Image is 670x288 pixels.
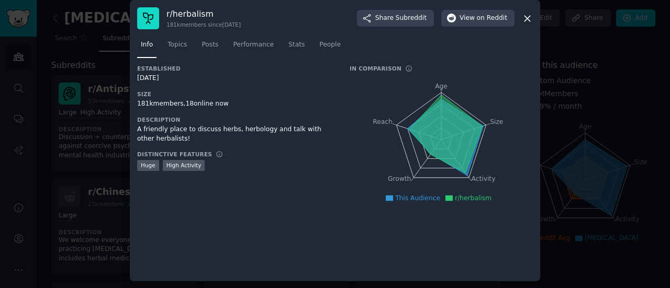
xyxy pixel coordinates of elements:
h3: Established [137,65,335,72]
img: herbalism [137,7,159,29]
span: People [319,40,341,50]
span: Subreddit [396,14,427,23]
a: Stats [285,37,308,58]
tspan: Age [435,83,448,90]
a: Posts [198,37,222,58]
div: High Activity [163,160,205,171]
button: ShareSubreddit [357,10,434,27]
span: Posts [202,40,218,50]
a: Performance [229,37,277,58]
tspan: Activity [472,175,496,182]
div: A friendly place to discuss herbs, herbology and talk with other herbalists! [137,125,335,143]
span: Share [375,14,427,23]
a: People [316,37,344,58]
span: on Reddit [477,14,507,23]
span: Info [141,40,153,50]
div: [DATE] [137,74,335,83]
h3: Distinctive Features [137,151,212,158]
h3: Size [137,90,335,98]
div: Huge [137,160,159,171]
tspan: Size [490,118,503,125]
a: Topics [164,37,191,58]
div: 181k members since [DATE] [166,21,241,28]
span: r/herbalism [455,194,492,202]
a: Info [137,37,157,58]
tspan: Reach [373,118,393,125]
span: This Audience [395,194,440,202]
tspan: Growth [388,175,411,182]
span: Topics [167,40,187,50]
h3: r/ herbalism [166,8,241,19]
div: 181k members, 18 online now [137,99,335,109]
button: Viewon Reddit [441,10,515,27]
h3: Description [137,116,335,123]
h3: In Comparison [350,65,401,72]
span: View [460,14,507,23]
span: Performance [233,40,274,50]
span: Stats [288,40,305,50]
